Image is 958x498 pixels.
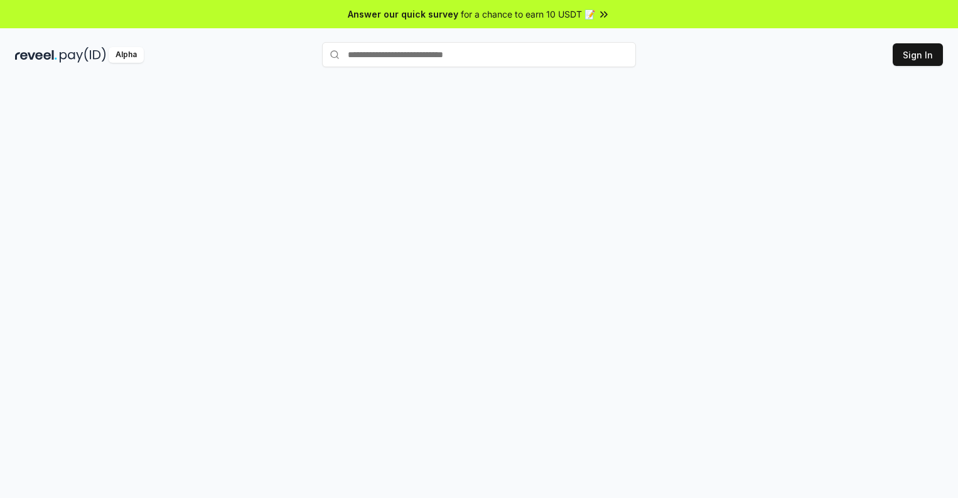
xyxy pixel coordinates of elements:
[893,43,943,66] button: Sign In
[15,47,57,63] img: reveel_dark
[348,8,458,21] span: Answer our quick survey
[461,8,595,21] span: for a chance to earn 10 USDT 📝
[60,47,106,63] img: pay_id
[109,47,144,63] div: Alpha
